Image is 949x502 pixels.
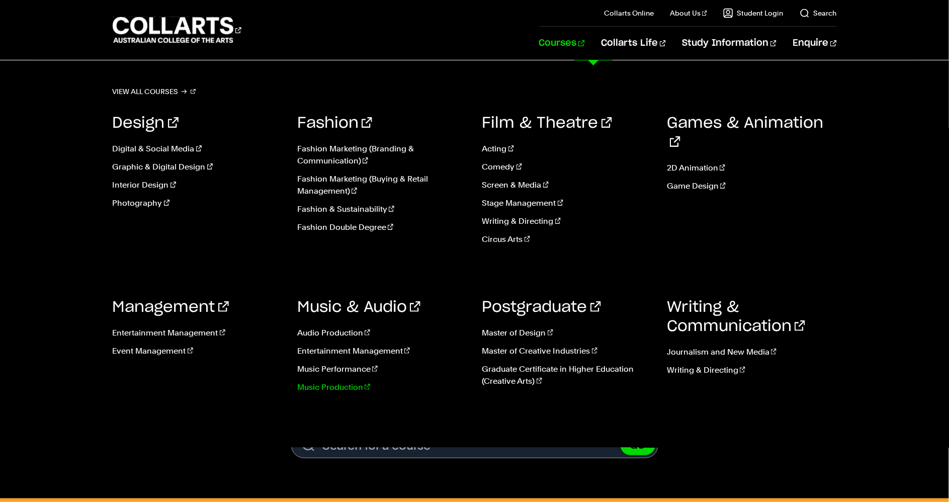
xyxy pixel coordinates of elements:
[667,180,837,192] a: Game Design
[723,8,784,18] a: Student Login
[113,161,283,173] a: Graphic & Digital Design
[682,27,777,60] a: Study Information
[793,27,836,60] a: Enquire
[113,345,283,357] a: Event Management
[667,300,805,334] a: Writing & Communication
[482,179,652,191] a: Screen & Media
[297,327,467,339] a: Audio Production
[297,143,467,167] a: Fashion Marketing (Branding & Communication)
[667,364,837,376] a: Writing & Directing
[604,8,654,18] a: Collarts Online
[482,233,652,245] a: Circus Arts
[670,8,707,18] a: About Us
[482,116,612,131] a: Film & Theatre
[482,363,652,387] a: Graduate Certificate in Higher Education (Creative Arts)
[539,27,585,60] a: Courses
[113,85,196,99] a: View all courses
[297,363,467,375] a: Music Performance
[800,8,837,18] a: Search
[297,300,420,315] a: Music & Audio
[113,179,283,191] a: Interior Design
[667,116,823,150] a: Games & Animation
[297,381,467,393] a: Music Production
[113,116,179,131] a: Design
[482,161,652,173] a: Comedy
[601,27,666,60] a: Collarts Life
[113,143,283,155] a: Digital & Social Media
[297,173,467,197] a: Fashion Marketing (Buying & Retail Management)
[113,300,229,315] a: Management
[482,197,652,209] a: Stage Management
[482,143,652,155] a: Acting
[482,215,652,227] a: Writing & Directing
[297,345,467,357] a: Entertainment Management
[297,221,467,233] a: Fashion Double Degree
[482,327,652,339] a: Master of Design
[113,327,283,339] a: Entertainment Management
[113,197,283,209] a: Photography
[482,300,601,315] a: Postgraduate
[113,16,241,44] div: Go to homepage
[482,345,652,357] a: Master of Creative Industries
[297,203,467,215] a: Fashion & Sustainability
[297,116,372,131] a: Fashion
[667,162,837,174] a: 2D Animation
[667,346,837,358] a: Journalism and New Media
